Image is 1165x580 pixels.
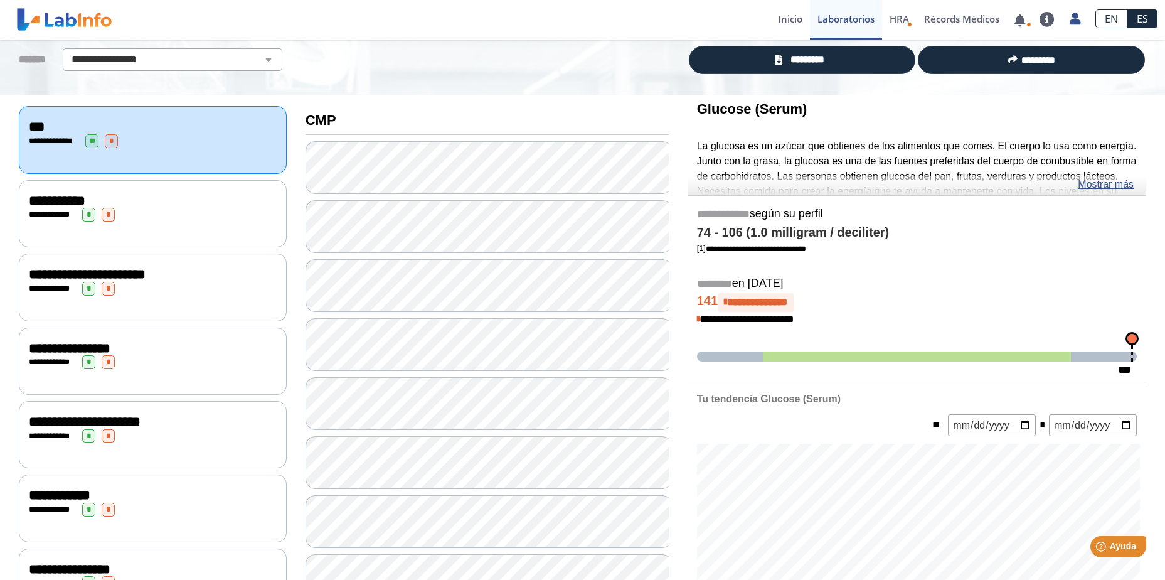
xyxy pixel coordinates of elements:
h4: 74 - 106 (1.0 milligram / deciliter) [697,225,1137,240]
span: HRA [890,13,909,25]
b: Glucose (Serum) [697,101,807,117]
a: Mostrar más [1078,177,1134,192]
a: [1] [697,244,806,253]
h4: 141 [697,293,1137,312]
h5: según su perfil [697,207,1137,222]
input: mm/dd/yyyy [1049,414,1137,436]
b: Tu tendencia Glucose (Serum) [697,394,841,404]
input: mm/dd/yyyy [948,414,1036,436]
b: CMP [306,112,336,128]
p: La glucosa es un azúcar que obtienes de los alimentos que comes. El cuerpo lo usa como energía. J... [697,139,1137,229]
h5: en [DATE] [697,277,1137,291]
iframe: Help widget launcher [1053,531,1151,566]
a: EN [1095,9,1127,28]
a: ES [1127,9,1157,28]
